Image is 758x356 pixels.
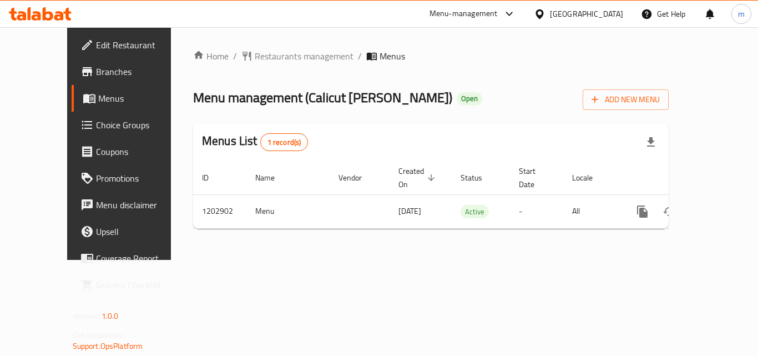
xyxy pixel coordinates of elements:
[510,194,563,228] td: -
[102,309,119,323] span: 1.0.0
[398,164,438,191] span: Created On
[656,198,683,225] button: Change Status
[380,49,405,63] span: Menus
[550,8,623,20] div: [GEOGRAPHIC_DATA]
[72,138,194,165] a: Coupons
[358,49,362,63] li: /
[241,49,353,63] a: Restaurants management
[72,85,194,112] a: Menus
[638,129,664,156] div: Export file
[72,192,194,218] a: Menu disclaimer
[338,171,376,184] span: Vendor
[72,218,194,245] a: Upsell
[255,49,353,63] span: Restaurants management
[96,198,185,212] span: Menu disclaimer
[98,92,185,105] span: Menus
[96,145,185,158] span: Coupons
[96,278,185,292] span: Grocery Checklist
[457,94,482,103] span: Open
[457,92,482,106] div: Open
[519,164,550,191] span: Start Date
[193,194,246,228] td: 1202902
[738,8,745,20] span: m
[96,252,185,265] span: Coverage Report
[72,112,194,138] a: Choice Groups
[202,171,223,184] span: ID
[398,204,421,218] span: [DATE]
[73,339,143,353] a: Support.OpsPlatform
[96,38,185,52] span: Edit Restaurant
[461,171,497,184] span: Status
[461,205,489,218] span: Active
[96,65,185,78] span: Branches
[193,49,669,63] nav: breadcrumb
[583,89,669,110] button: Add New Menu
[193,85,452,110] span: Menu management ( Calicut [PERSON_NAME] )
[193,161,745,229] table: enhanced table
[96,118,185,132] span: Choice Groups
[73,328,124,342] span: Get support on:
[246,194,330,228] td: Menu
[96,172,185,185] span: Promotions
[202,133,308,151] h2: Menus List
[73,309,100,323] span: Version:
[620,161,745,195] th: Actions
[72,272,194,298] a: Grocery Checklist
[260,133,309,151] div: Total records count
[629,198,656,225] button: more
[193,49,229,63] a: Home
[72,58,194,85] a: Branches
[261,137,308,148] span: 1 record(s)
[96,225,185,238] span: Upsell
[429,7,498,21] div: Menu-management
[572,171,607,184] span: Locale
[255,171,289,184] span: Name
[233,49,237,63] li: /
[72,245,194,272] a: Coverage Report
[563,194,620,228] td: All
[592,93,660,107] span: Add New Menu
[72,32,194,58] a: Edit Restaurant
[72,165,194,192] a: Promotions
